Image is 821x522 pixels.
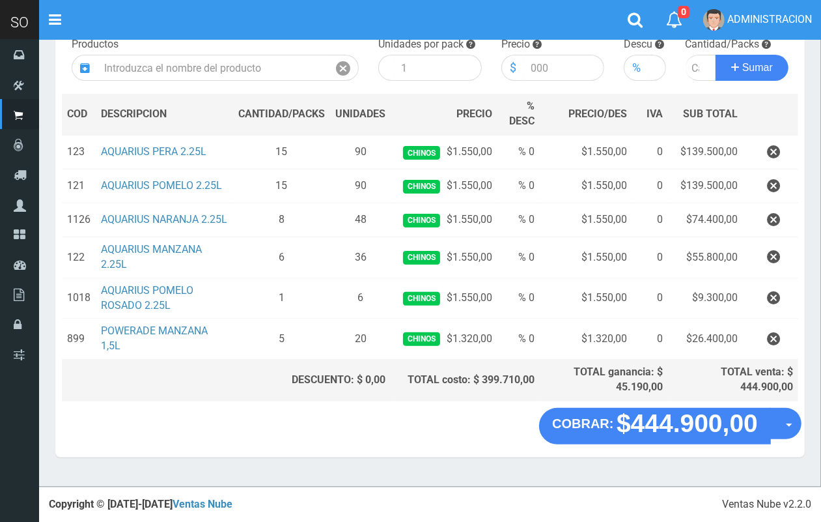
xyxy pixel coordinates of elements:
span: IVA [647,108,663,120]
td: $1.550,00 [391,278,497,319]
td: $1.550,00 [391,135,497,169]
a: Ventas Nube [173,498,232,510]
div: Ventas Nube v2.2.0 [722,497,811,512]
div: TOTAL costo: $ 399.710,00 [397,373,535,388]
td: $1.320,00 [540,319,632,360]
span: Chinos [403,214,440,227]
a: AQUARIUS PERA 2.25L [101,145,206,158]
span: PRECIO [456,107,492,122]
td: 5 [233,319,331,360]
input: 000 [648,55,665,81]
td: 8 [233,203,331,237]
a: AQUARIUS NARANJA 2.25L [101,213,227,225]
a: AQUARIUS POMELO 2.25L [101,179,222,192]
td: 15 [233,169,331,203]
div: $ [501,55,524,81]
label: Productos [72,37,118,52]
td: 0 [632,278,668,319]
input: Cantidad [686,55,717,81]
a: AQUARIUS POMELO ROSADO 2.25L [101,284,193,312]
td: $26.400,00 [668,319,743,360]
th: UNIDADES [331,94,391,135]
label: Precio [501,37,530,52]
label: Unidades por pack [378,37,464,52]
td: 90 [331,135,391,169]
button: COBRAR: $444.900,00 [539,408,771,444]
td: % 0 [497,237,540,278]
td: % 0 [497,319,540,360]
span: Chinos [403,251,440,265]
input: Introduzca el nombre del producto [98,55,328,81]
span: CRIPCION [120,108,167,120]
span: Chinos [403,180,440,194]
td: $55.800,00 [668,237,743,278]
td: $1.550,00 [540,278,632,319]
td: 36 [331,237,391,278]
label: Cantidad/Packs [686,37,760,52]
td: $1.550,00 [391,169,497,203]
td: 15 [233,135,331,169]
td: 90 [331,169,391,203]
td: $1.550,00 [540,169,632,203]
strong: $444.900,00 [617,409,758,437]
td: 1 [233,278,331,319]
a: AQUARIUS MANZANA 2.25L [101,243,202,270]
td: % 0 [497,278,540,319]
td: % 0 [497,135,540,169]
img: User Image [703,9,725,31]
td: % 0 [497,203,540,237]
td: $139.500,00 [668,135,743,169]
td: 1126 [62,203,96,237]
td: 122 [62,237,96,278]
a: POWERADE MANZANA 1,5L [101,325,208,352]
td: $9.300,00 [668,278,743,319]
input: 1 [395,55,482,81]
td: $1.550,00 [391,203,497,237]
td: $1.550,00 [540,237,632,278]
button: Sumar [716,55,788,81]
th: COD [62,94,96,135]
td: $1.550,00 [540,203,632,237]
td: 121 [62,169,96,203]
span: Chinos [403,146,440,160]
input: 000 [524,55,605,81]
div: DESCUENTO: $ 0,00 [238,373,386,388]
strong: COBRAR: [552,416,613,431]
td: $1.550,00 [391,237,497,278]
td: $139.500,00 [668,169,743,203]
td: 123 [62,135,96,169]
span: Chinos [403,332,440,346]
td: $1.550,00 [540,135,632,169]
td: 899 [62,319,96,360]
th: CANTIDAD/PACKS [233,94,331,135]
span: SUB TOTAL [684,107,738,122]
td: 0 [632,319,668,360]
span: Chinos [403,292,440,306]
td: 1018 [62,278,96,319]
span: 0 [678,6,689,18]
td: 6 [331,278,391,319]
strong: Copyright © [DATE]-[DATE] [49,498,232,510]
td: 0 [632,169,668,203]
td: 0 [632,237,668,278]
td: 0 [632,203,668,237]
td: $1.320,00 [391,319,497,360]
td: 6 [233,237,331,278]
td: 0 [632,135,668,169]
th: DES [96,94,233,135]
div: TOTAL venta: $ 444.900,00 [673,365,793,395]
td: % 0 [497,169,540,203]
td: 20 [331,319,391,360]
div: TOTAL ganancia: $ 45.190,00 [545,365,663,395]
div: % [624,55,648,81]
span: Sumar [742,62,773,73]
td: 48 [331,203,391,237]
span: PRECIO/DES [568,108,627,120]
span: ADMINISTRACION [727,13,812,25]
label: Descu [624,37,652,52]
td: $74.400,00 [668,203,743,237]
